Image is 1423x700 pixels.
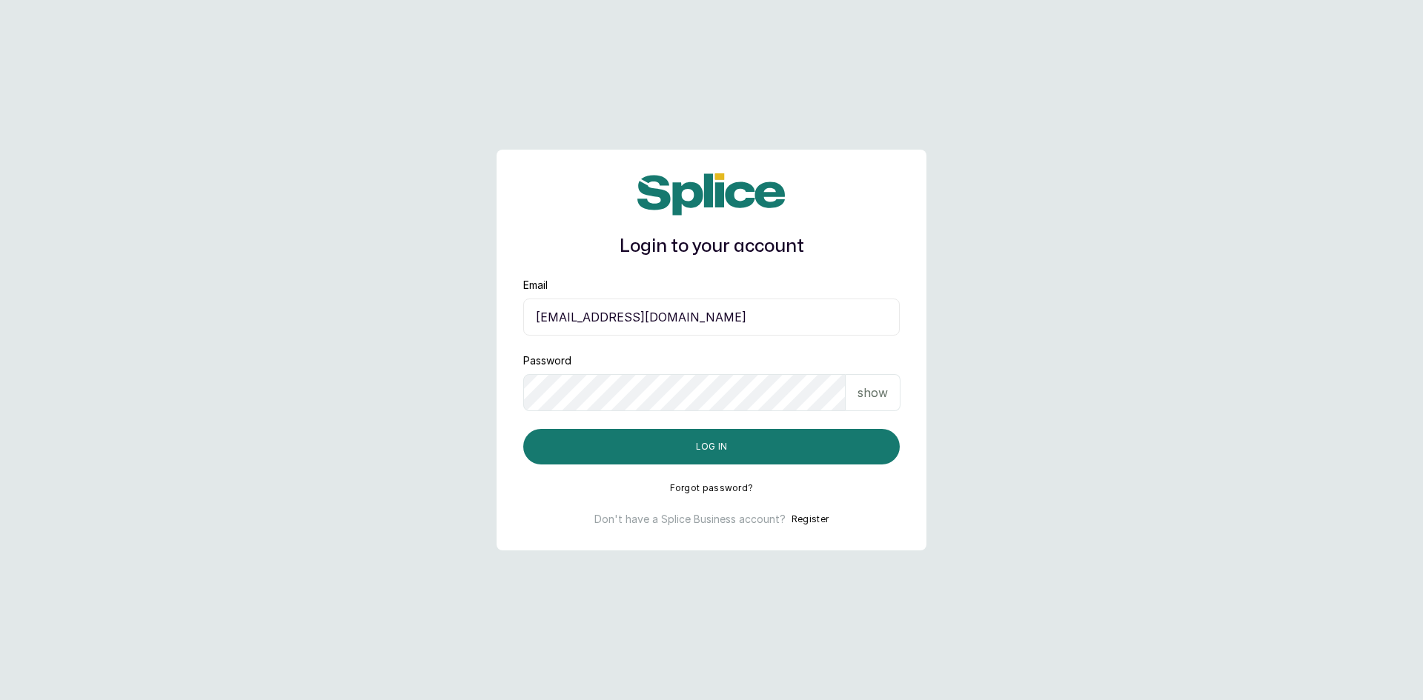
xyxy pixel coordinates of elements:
p: show [858,384,888,401]
input: email@acme.com [523,299,900,336]
h1: Login to your account [523,233,900,260]
button: Log in [523,429,900,464]
label: Password [523,353,571,368]
button: Register [792,512,829,527]
label: Email [523,278,548,293]
button: Forgot password? [670,482,754,494]
p: Don't have a Splice Business account? [594,512,786,527]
